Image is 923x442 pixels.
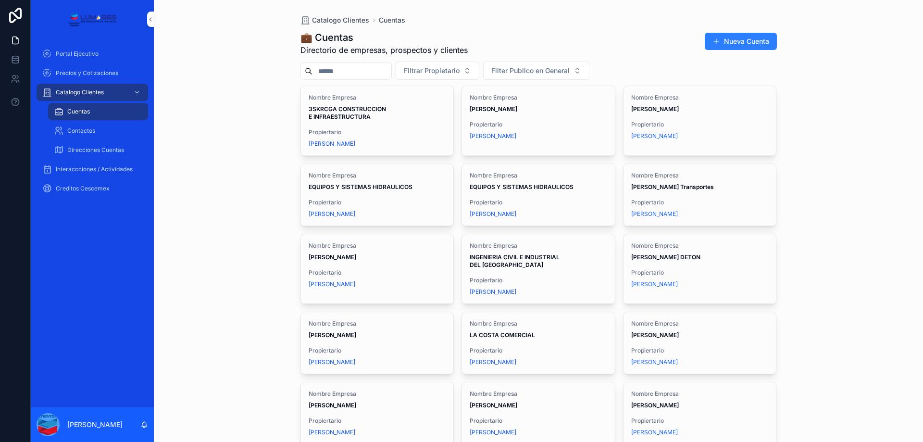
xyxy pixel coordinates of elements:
[631,210,678,218] a: [PERSON_NAME]
[461,312,615,374] a: Nombre EmpresaLA COSTA COMERCIALPropiertario[PERSON_NAME]
[631,172,769,179] span: Nombre Empresa
[300,15,369,25] a: Catalogo Clientes
[300,164,454,226] a: Nombre EmpresaEQUIPOS Y SISTEMAS HIDRAULICOSPropiertario[PERSON_NAME]
[631,121,769,128] span: Propiertario
[404,66,460,76] span: Filtrar Propietario
[309,269,446,277] span: Propiertario
[470,183,574,190] strong: EQUIPOS Y SISTEMAS HIDRAULICOS
[309,331,356,339] strong: [PERSON_NAME]
[631,347,769,354] span: Propiertario
[309,199,446,206] span: Propiertario
[31,38,154,210] div: scrollable content
[300,44,468,56] span: Directorio de empresas, prospectos y clientes
[67,127,95,135] span: Contactos
[483,62,589,80] button: Select Button
[470,121,607,128] span: Propiertario
[470,429,516,436] span: [PERSON_NAME]
[309,417,446,425] span: Propiertario
[309,280,355,288] a: [PERSON_NAME]
[631,132,678,140] a: [PERSON_NAME]
[631,390,769,398] span: Nombre Empresa
[631,429,678,436] a: [PERSON_NAME]
[623,312,777,374] a: Nombre Empresa[PERSON_NAME]Propiertario[PERSON_NAME]
[37,45,148,63] a: Portal Ejecutivo
[470,331,535,339] strong: LA COSTA COMERCIAL
[309,94,446,101] span: Nombre Empresa
[37,161,148,178] a: Interaccciones / Actividades
[631,199,769,206] span: Propiertario
[300,86,454,156] a: Nombre Empresa3SKRCGA CONSTRUCCION E INFRAESTRUCTURAPropiertario[PERSON_NAME]
[300,234,454,304] a: Nombre Empresa[PERSON_NAME]Propiertario[PERSON_NAME]
[470,210,516,218] a: [PERSON_NAME]
[470,390,607,398] span: Nombre Empresa
[470,347,607,354] span: Propiertario
[309,253,356,261] strong: [PERSON_NAME]
[470,94,607,101] span: Nombre Empresa
[623,164,777,226] a: Nombre Empresa[PERSON_NAME] TransportesPropiertario[PERSON_NAME]
[623,86,777,156] a: Nombre Empresa[PERSON_NAME]Propiertario[PERSON_NAME]
[309,210,355,218] a: [PERSON_NAME]
[470,358,516,366] a: [PERSON_NAME]
[379,15,405,25] a: Cuentas
[631,331,679,339] strong: [PERSON_NAME]
[309,140,355,148] span: [PERSON_NAME]
[705,33,777,50] button: Nueva Cuenta
[56,50,99,58] span: Portal Ejecutivo
[309,347,446,354] span: Propiertario
[67,108,90,115] span: Cuentas
[67,146,124,154] span: Direcciones Cuentas
[631,269,769,277] span: Propiertario
[470,172,607,179] span: Nombre Empresa
[461,234,615,304] a: Nombre EmpresaINGENIERIA CIVIL E INDUSTRIAL DEL [GEOGRAPHIC_DATA]Propiertario[PERSON_NAME]
[631,320,769,328] span: Nombre Empresa
[461,86,615,156] a: Nombre Empresa[PERSON_NAME]Propiertario[PERSON_NAME]
[470,277,607,284] span: Propiertario
[48,122,148,139] a: Contactos
[309,172,446,179] span: Nombre Empresa
[48,103,148,120] a: Cuentas
[470,402,517,409] strong: [PERSON_NAME]
[470,288,516,296] a: [PERSON_NAME]
[631,280,678,288] a: [PERSON_NAME]
[37,180,148,197] a: Creditos Cescemex
[623,234,777,304] a: Nombre Empresa[PERSON_NAME] DETONPropiertario[PERSON_NAME]
[37,64,148,82] a: Precios y Cotizaciones
[309,242,446,250] span: Nombre Empresa
[396,62,479,80] button: Select Button
[37,84,148,101] a: Catalogo Clientes
[470,320,607,328] span: Nombre Empresa
[67,420,123,429] p: [PERSON_NAME]
[309,183,412,190] strong: EQUIPOS Y SISTEMAS HIDRAULICOS
[56,88,104,96] span: Catalogo Clientes
[631,402,679,409] strong: [PERSON_NAME]
[470,132,516,140] span: [PERSON_NAME]
[56,69,118,77] span: Precios y Cotizaciones
[309,128,446,136] span: Propiertario
[309,358,355,366] span: [PERSON_NAME]
[309,105,387,120] strong: 3SKRCGA CONSTRUCCION E INFRAESTRUCTURA
[56,185,110,192] span: Creditos Cescemex
[631,358,678,366] a: [PERSON_NAME]
[300,312,454,374] a: Nombre Empresa[PERSON_NAME]Propiertario[PERSON_NAME]
[470,199,607,206] span: Propiertario
[309,429,355,436] span: [PERSON_NAME]
[631,253,700,261] strong: [PERSON_NAME] DETON
[56,165,133,173] span: Interaccciones / Actividades
[48,141,148,159] a: Direcciones Cuentas
[68,12,116,27] img: App logo
[470,242,607,250] span: Nombre Empresa
[631,242,769,250] span: Nombre Empresa
[309,390,446,398] span: Nombre Empresa
[300,31,468,44] h1: 💼 Cuentas
[309,402,356,409] strong: [PERSON_NAME]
